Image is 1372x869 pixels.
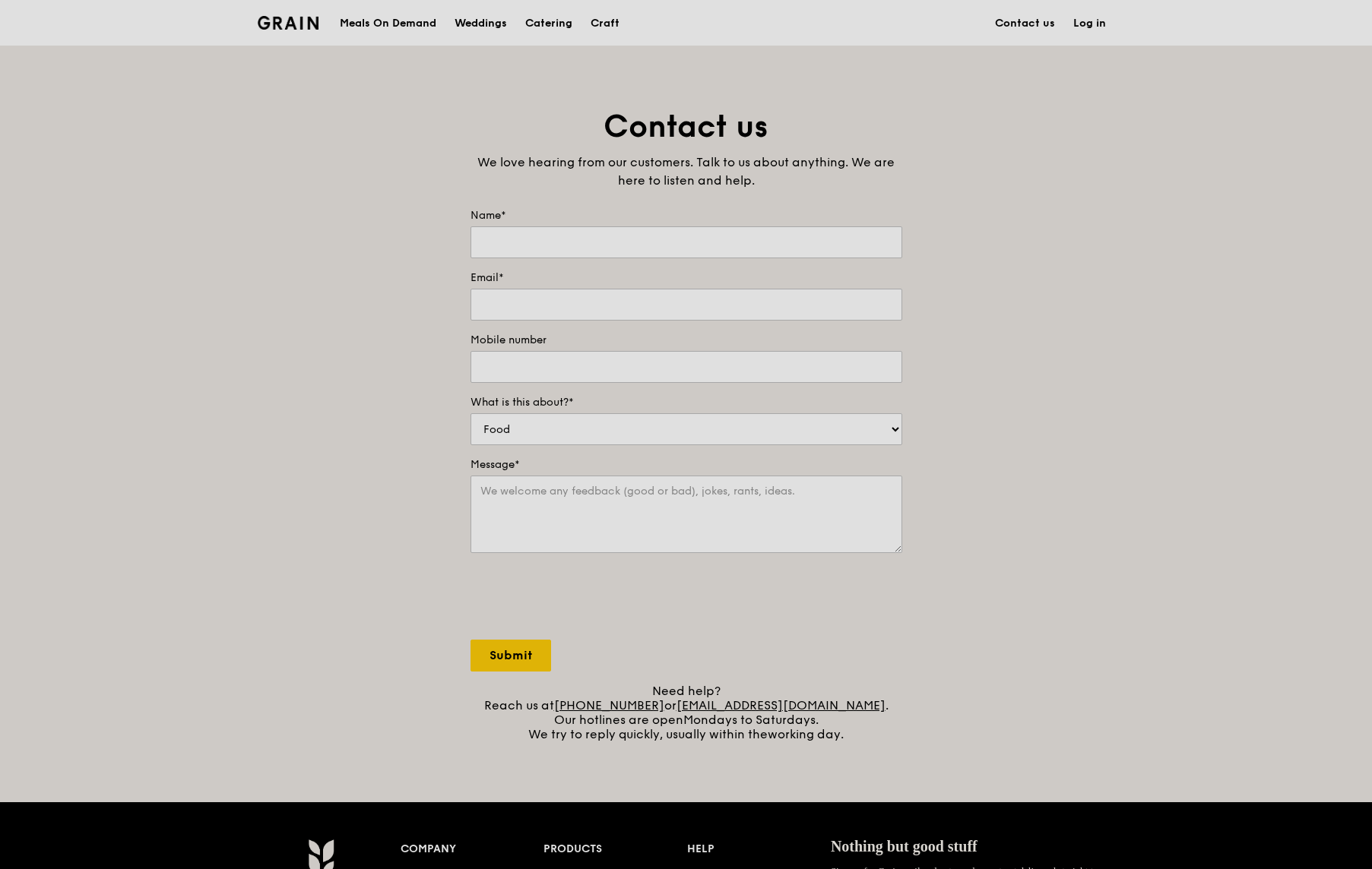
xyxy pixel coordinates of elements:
[516,1,581,46] a: Catering
[471,457,902,472] label: Message*
[471,270,902,286] label: Email*
[471,333,902,348] label: Mobile number
[986,1,1064,46] a: Contact us
[768,727,844,741] span: working day.
[471,640,551,671] input: Submit
[581,1,629,46] a: Craft
[258,16,319,30] img: Grain
[471,395,902,410] label: What is this about?*
[831,838,978,855] span: Nothing but good stuff
[687,839,831,860] div: Help
[525,1,572,46] div: Catering
[471,568,702,627] iframe: reCAPTCHA
[543,839,687,860] div: Products
[471,684,902,741] div: Need help? Reach us at or . Our hotlines are open We try to reply quickly, usually within the
[683,713,819,727] span: Mondays to Saturdays.
[554,698,664,713] a: [PHONE_NUMBER]
[471,153,902,190] div: We love hearing from our customers. Talk to us about anything. We are here to listen and help.
[471,106,902,147] h1: Contact us
[676,698,886,713] a: [EMAIL_ADDRESS][DOMAIN_NAME]
[591,1,619,46] div: Craft
[401,839,544,860] div: Company
[471,208,902,223] label: Name*
[455,1,507,46] div: Weddings
[340,1,436,46] div: Meals On Demand
[445,1,516,46] a: Weddings
[1064,1,1115,46] a: Log in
